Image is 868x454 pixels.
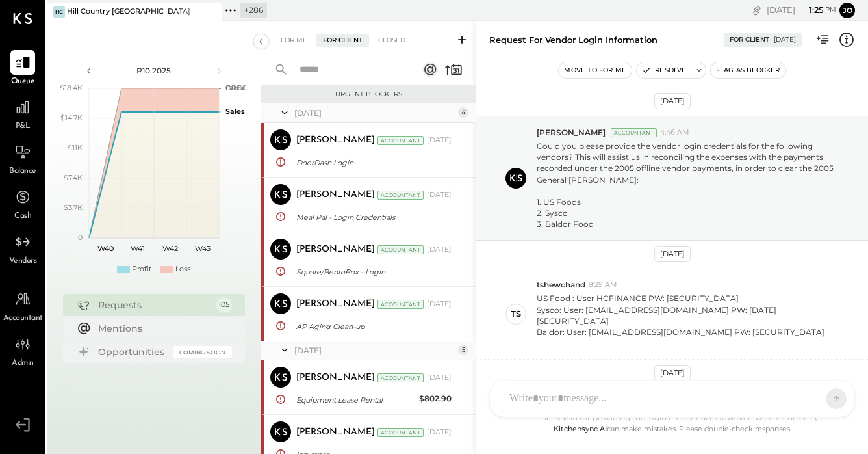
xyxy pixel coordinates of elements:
div: [DATE] [767,4,836,16]
div: For Client [316,34,369,47]
span: Vendors [9,256,37,267]
div: Loss [175,264,190,274]
div: Square/BentoBox - Login [296,265,448,278]
div: Baldor: User: [EMAIL_ADDRESS][DOMAIN_NAME] PW: [SECURITY_DATA] [537,327,841,338]
div: ts [511,308,521,320]
p: Could you please provide the vendor login credentials for the following vendors? This will assist... [537,140,841,230]
span: 1 : 25 [797,4,823,16]
button: Move to for me [559,62,632,78]
button: Flag as Blocker [711,62,785,78]
div: [PERSON_NAME] [296,243,375,256]
text: $14.7K [60,113,83,122]
div: Mentions [98,322,225,335]
div: Profit [132,264,151,274]
div: 4 [458,107,468,118]
div: Accountant [377,136,424,145]
span: 9:29 AM [589,280,617,290]
div: DoorDash Login [296,156,448,169]
a: Cash [1,185,45,222]
div: 5 [458,345,468,355]
div: [DATE] [654,246,691,262]
a: Queue [1,50,45,88]
div: For Client [730,35,769,44]
text: W42 [162,244,178,253]
button: Jo [839,3,855,18]
span: P&L [16,121,31,133]
text: 0 [78,233,83,242]
div: [DATE] [427,190,452,200]
div: [DATE] [654,365,691,381]
text: W40 [97,244,113,253]
div: HC [53,6,65,18]
text: Sales [225,107,245,116]
button: Resolve [637,62,691,78]
div: [PERSON_NAME] [296,298,375,311]
div: Urgent Blockers [268,90,469,99]
a: Vendors [1,230,45,267]
div: [PERSON_NAME] [296,134,375,147]
span: Cash [14,211,31,222]
text: $11K [68,143,83,152]
a: Accountant [1,287,45,325]
div: Request for Vendor Login Information [489,34,657,46]
text: $18.4K [60,83,83,92]
div: Closed [372,34,412,47]
div: $802.90 [419,392,452,405]
text: OPEX [225,83,246,92]
text: W41 [131,244,145,253]
div: [DATE] [427,373,452,383]
a: P&L [1,95,45,133]
div: Requests [98,299,210,312]
div: [DATE] [427,135,452,146]
div: + 286 [240,3,267,18]
div: Accountant [611,128,657,137]
span: Admin [12,358,34,369]
span: Queue [11,76,35,88]
div: For Me [274,34,314,47]
div: Meal Pal - Login Credentials [296,211,448,224]
text: $7.4K [64,173,83,182]
text: $3.7K [64,203,83,212]
span: Accountant [3,313,43,325]
div: [DATE] [294,107,455,118]
div: 105 [216,297,232,313]
div: Accountant [377,373,424,382]
div: Hill Country [GEOGRAPHIC_DATA] [67,7,190,17]
div: Opportunities [98,345,167,358]
div: [PERSON_NAME] [296,426,375,439]
div: Accountant [377,191,424,200]
div: P10 2025 [99,65,209,76]
a: Balance [1,140,45,178]
span: tshewchand [537,279,585,290]
a: Admin [1,332,45,369]
div: [DATE] [294,345,455,356]
text: W43 [195,244,211,253]
div: Accountant [377,428,424,437]
div: Accountant [377,245,424,254]
div: [PERSON_NAME] [296,189,375,202]
div: [DATE] [427,427,452,438]
div: Accountant [377,300,424,309]
div: Equipment Lease Rental [296,394,415,407]
div: AP Aging Clean-up [296,320,448,333]
div: [DATE] [427,299,452,310]
span: pm [825,5,836,14]
div: Sysco: User: [EMAIL_ADDRESS][DOMAIN_NAME] PW: [DATE][SECURITY_DATA] [537,304,841,327]
p: US Food : User HCFINANCE PW: [SECURITY_DATA] [537,293,841,349]
div: [DATE] [654,93,691,109]
div: Coming Soon [173,346,232,358]
span: Balance [9,166,36,178]
div: [DATE] [427,245,452,255]
div: [DATE] [774,35,796,44]
div: [PERSON_NAME] [296,371,375,384]
span: [PERSON_NAME] [537,127,606,138]
span: 4:46 AM [660,127,689,138]
div: copy link [750,3,763,17]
